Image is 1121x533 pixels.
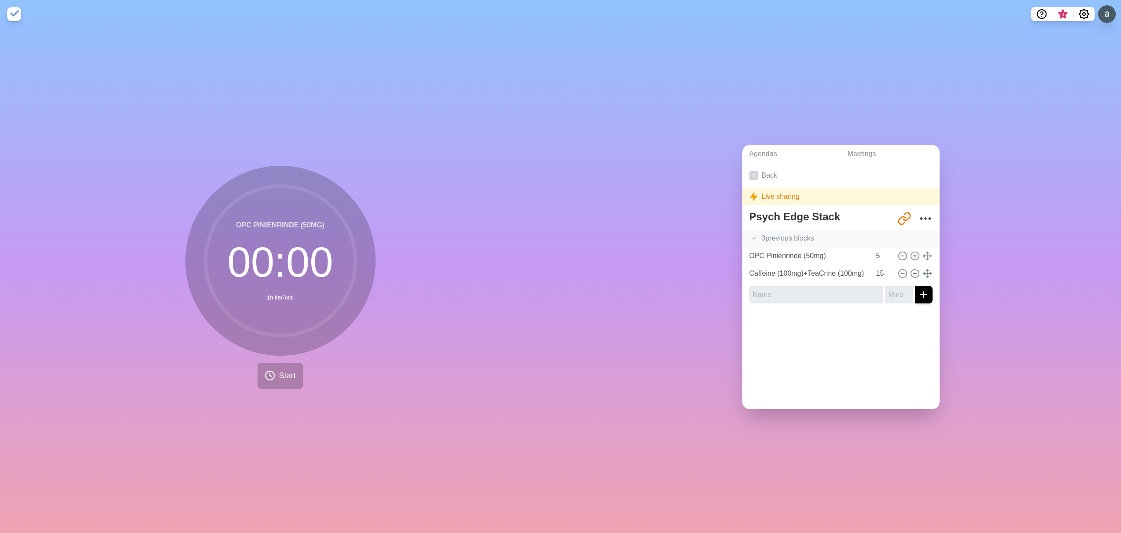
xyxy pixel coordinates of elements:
[742,230,940,247] div: 3 previous block
[873,247,894,265] input: Mins
[258,363,302,389] button: Start
[742,188,940,205] div: Live sharing
[746,247,871,265] input: Name
[7,7,21,21] img: timeblocks logo
[841,145,940,163] a: Meetings
[1031,7,1052,21] button: Help
[742,163,940,188] a: Back
[1073,7,1095,21] button: Settings
[279,370,295,382] span: Start
[885,286,913,303] input: Mins
[917,210,934,227] button: More
[896,210,913,227] button: Share link
[749,286,883,303] input: Name
[873,265,894,282] input: Mins
[811,233,814,244] span: s
[746,265,871,282] input: Name
[1052,7,1073,21] button: What’s new
[742,145,841,163] a: Agendas
[1059,11,1066,18] span: 3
